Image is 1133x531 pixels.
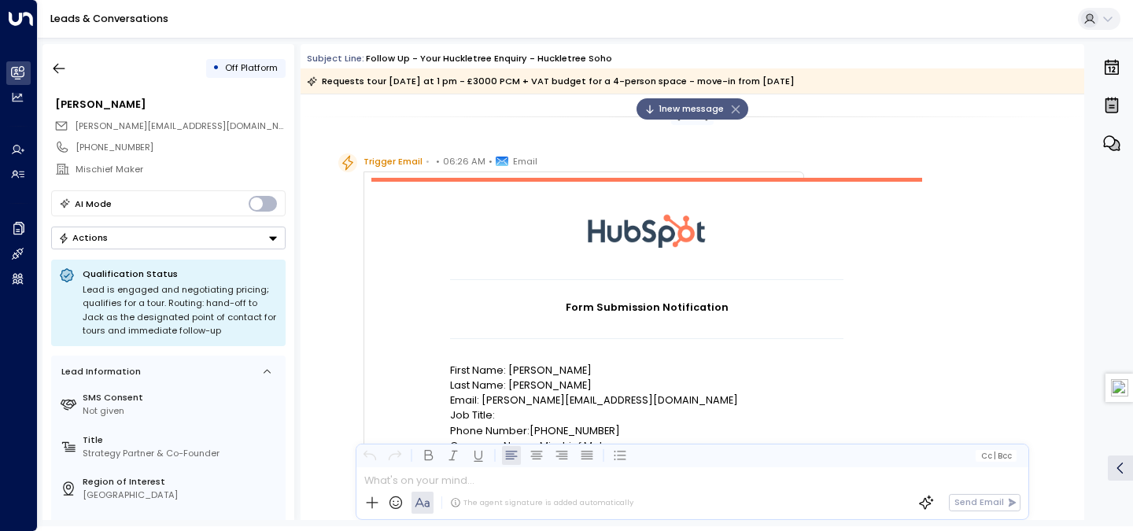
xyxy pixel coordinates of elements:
div: Button group with a nested menu [51,227,286,249]
div: Strategy Partner & Co-Founder [83,447,280,460]
button: Actions [51,227,286,249]
label: Title [83,433,280,447]
span: Subject Line: [307,52,364,65]
span: • [436,153,440,169]
p: Phone Number:[PHONE_NUMBER] [450,423,843,438]
div: Lead is engaged and negotiating pricing; qualifies for a tour. Routing: hand-off to Jack as the d... [83,283,278,338]
p: Qualification Status [83,267,278,280]
span: natalie@madeofmischief.com [75,120,286,133]
button: Cc|Bcc [976,450,1017,462]
span: • [426,153,430,169]
p: Last Name: [PERSON_NAME] [450,378,843,393]
div: AI Mode [75,196,112,212]
label: Region of Interest [83,475,280,489]
p: Job Title: [450,407,843,422]
h1: Form Submission Notification [450,300,843,315]
label: SMS Consent [83,391,280,404]
span: 1 new message [644,102,724,116]
div: [PERSON_NAME] [55,97,285,112]
button: Redo [386,446,404,465]
div: Mischief Maker [76,163,285,176]
p: Email: [PERSON_NAME][EMAIL_ADDRESS][DOMAIN_NAME] [450,393,843,407]
p: Company Name: Mischief Maker [450,438,843,453]
a: Leads & Conversations [50,12,168,25]
img: HubSpot [588,182,706,279]
div: Lead Information [57,365,141,378]
div: • [212,57,220,79]
div: The agent signature is added automatically [450,497,633,508]
div: [GEOGRAPHIC_DATA] [83,489,280,502]
div: Not given [83,404,280,418]
p: First Name: [PERSON_NAME] [450,363,843,378]
span: 06:26 AM [443,153,485,169]
label: Product of Interest [83,518,280,531]
span: • [489,153,493,169]
div: Actions [58,232,108,243]
div: Requests tour [DATE] at 1 pm - £3000 PCM + VAT budget for a 4-person space - move-in from [DATE] [307,73,795,89]
div: 1new message [637,98,748,120]
span: | [994,452,996,460]
div: Follow up - Your Huckletree Enquiry - Huckletree Soho [366,52,612,65]
span: Cc Bcc [981,452,1012,460]
div: [PHONE_NUMBER] [76,141,285,154]
button: Undo [360,446,379,465]
span: [PERSON_NAME][EMAIL_ADDRESS][DOMAIN_NAME] [75,120,301,132]
span: Trigger Email [364,153,423,169]
span: Email [513,153,537,169]
span: Off Platform [225,61,278,74]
